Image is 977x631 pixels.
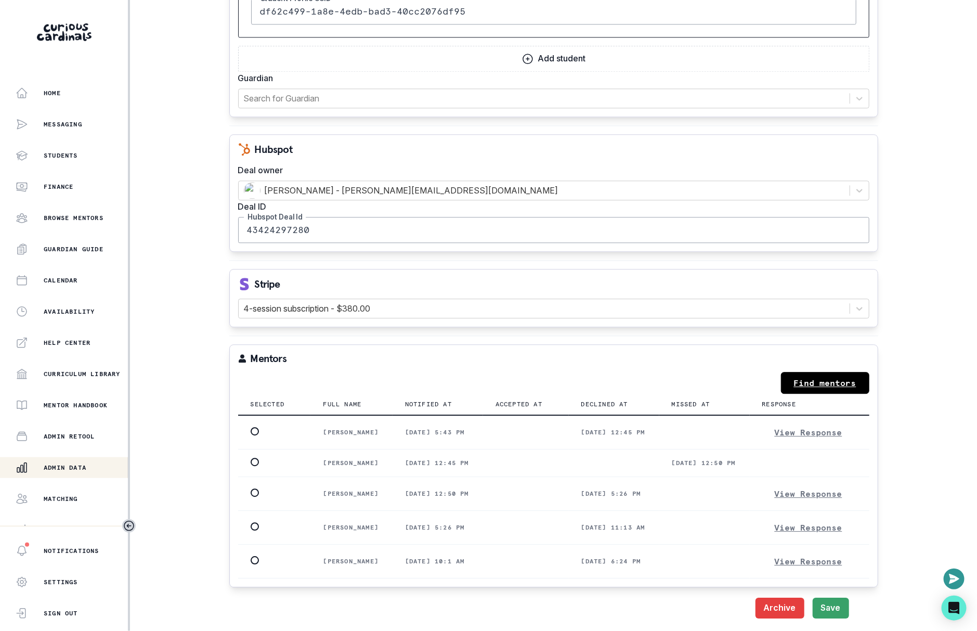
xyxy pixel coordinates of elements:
[251,353,286,364] p: Mentors
[405,459,471,467] p: [DATE] 12:45 pm
[37,23,92,41] img: Curious Cardinals Logo
[581,428,647,436] p: [DATE] 12:45 pm
[44,609,78,617] p: Sign Out
[323,459,380,467] p: [PERSON_NAME]
[755,598,804,619] button: Archive
[44,245,103,253] p: Guardian Guide
[323,523,380,532] p: [PERSON_NAME]
[581,400,628,408] p: Declined at
[251,400,285,408] p: Selected
[44,401,108,409] p: Mentor Handbook
[238,200,863,213] label: Deal ID
[238,46,869,72] button: Add student
[122,519,136,533] button: Toggle sidebar
[44,463,86,472] p: Admin Data
[762,519,855,536] button: View Response
[44,89,61,97] p: Home
[581,523,647,532] p: [DATE] 11:13 am
[813,598,849,619] button: Save
[44,151,78,160] p: Students
[255,279,280,289] p: Stripe
[238,72,863,84] label: Guardian
[581,557,647,565] p: [DATE] 6:24 pm
[44,214,103,222] p: Browse Mentors
[44,370,121,378] p: Curriculum Library
[942,596,967,621] div: Open Intercom Messenger
[762,400,797,408] p: Response
[255,144,292,154] p: Hubspot
[323,490,380,498] p: [PERSON_NAME]
[405,400,452,408] p: Notified at
[44,547,99,555] p: Notifications
[405,428,471,436] p: [DATE] 5:43 pm
[44,339,90,347] p: Help Center
[323,400,361,408] p: Full name
[323,428,380,436] p: [PERSON_NAME]
[323,557,380,565] p: [PERSON_NAME]
[762,553,855,570] button: View Response
[405,523,471,532] p: [DATE] 5:26 pm
[672,400,710,408] p: Missed at
[538,54,586,63] p: Add student
[44,495,78,503] p: Matching
[44,276,78,285] p: Calendar
[238,164,863,176] label: Deal owner
[405,490,471,498] p: [DATE] 12:50 pm
[781,372,869,394] a: Find mentors
[244,182,844,199] div: [PERSON_NAME] - [PERSON_NAME][EMAIL_ADDRESS][DOMAIN_NAME]
[672,459,737,467] p: [DATE] 12:50 pm
[762,485,855,502] button: View Response
[944,569,965,589] button: Open or close messaging widget
[44,183,73,191] p: Finance
[44,578,78,586] p: Settings
[581,490,647,498] p: [DATE] 5:26 pm
[44,307,95,316] p: Availability
[44,432,95,441] p: Admin Retool
[44,120,82,128] p: Messaging
[496,400,542,408] p: Accepted at
[762,424,855,441] button: View Response
[405,557,471,565] p: [DATE] 10:1 am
